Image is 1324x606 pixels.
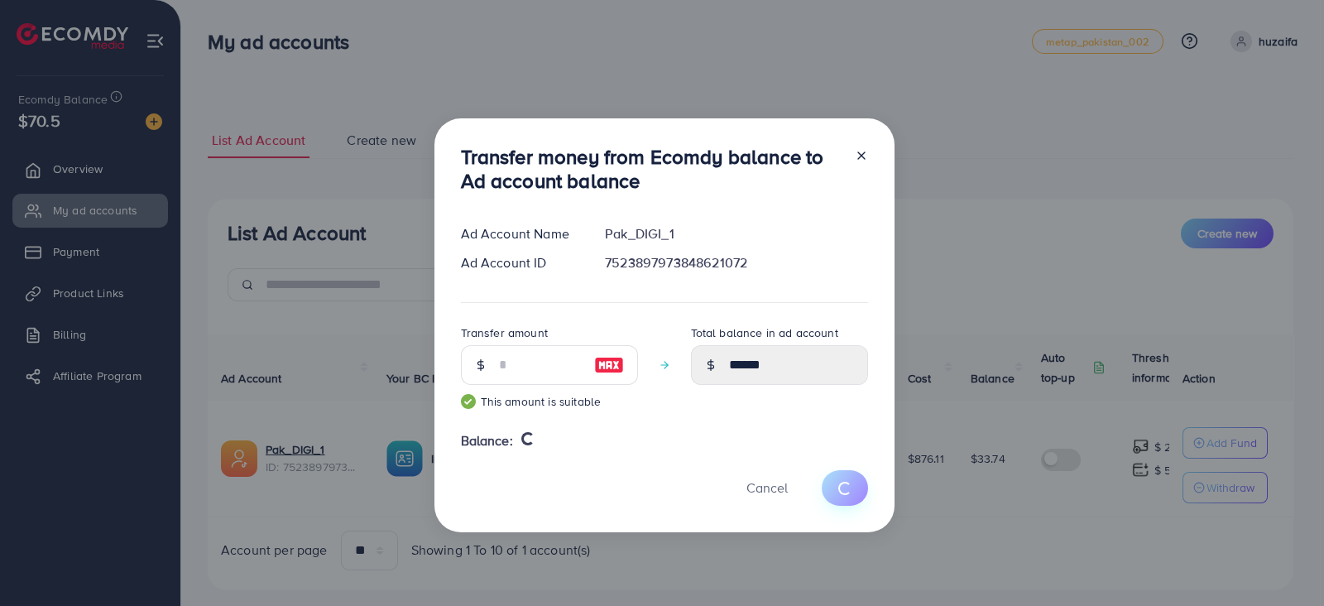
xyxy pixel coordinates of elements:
[448,224,592,243] div: Ad Account Name
[592,253,880,272] div: 7523897973848621072
[461,325,548,341] label: Transfer amount
[592,224,880,243] div: Pak_DIGI_1
[691,325,838,341] label: Total balance in ad account
[746,479,788,497] span: Cancel
[461,431,513,450] span: Balance:
[448,253,592,272] div: Ad Account ID
[461,394,476,409] img: guide
[594,355,624,375] img: image
[461,145,842,193] h3: Transfer money from Ecomdy balance to Ad account balance
[726,470,808,506] button: Cancel
[461,393,638,410] small: This amount is suitable
[1254,531,1312,594] iframe: Chat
